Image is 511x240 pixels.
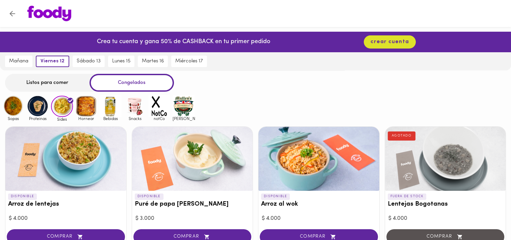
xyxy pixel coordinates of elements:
img: Sopas [2,95,24,117]
p: Crea tu cuenta y gana 50% de CASHBACK en tu primer pedido [97,38,270,47]
span: Proteinas [27,116,49,121]
button: mañana [5,56,32,67]
img: Sides [51,96,73,117]
span: Hornear [75,116,97,121]
span: [PERSON_NAME] [173,116,195,121]
img: notCo [148,95,170,117]
p: DISPONIBLE [8,193,37,200]
h3: Puré de papa [PERSON_NAME] [135,201,250,208]
img: Proteinas [27,95,49,117]
img: Bebidas [100,95,122,117]
div: $ 3.000 [135,215,250,222]
span: miércoles 17 [175,58,203,64]
div: $ 4.000 [262,215,376,222]
h3: Lentejas Bogotanas [388,201,503,208]
span: Bebidas [100,116,122,121]
div: Lentejas Bogotanas [385,127,506,191]
div: Puré de papa blanca [132,127,253,191]
span: Snacks [124,116,146,121]
div: $ 4.000 [9,215,123,222]
span: viernes 12 [41,58,65,64]
span: COMPRAR [15,234,117,240]
h3: Arroz de lentejas [8,201,124,208]
p: FUERA DE STOCK [388,193,427,200]
img: Snacks [124,95,146,117]
button: crear cuenta [364,35,416,49]
iframe: Messagebird Livechat Widget [472,201,504,233]
span: Sides [51,117,73,121]
button: lunes 15 [108,56,134,67]
p: DISPONIBLE [135,193,163,200]
img: logo.png [27,6,71,21]
div: Arroz de lentejas [5,127,126,191]
h3: Arroz al wok [261,201,377,208]
button: martes 16 [138,56,168,67]
span: mañana [9,58,28,64]
span: lunes 15 [112,58,130,64]
button: sábado 13 [73,56,105,67]
img: Hornear [75,95,97,117]
span: Sopas [2,116,24,121]
div: Congelados [90,74,174,92]
span: COMPRAR [142,234,243,240]
span: crear cuenta [371,39,409,45]
button: miércoles 17 [171,56,207,67]
img: mullens [173,95,195,117]
div: Arroz al wok [258,127,379,191]
span: sábado 13 [77,58,101,64]
p: DISPONIBLE [261,193,290,200]
div: AGOTADO [388,131,416,140]
span: notCo [148,116,170,121]
span: martes 16 [142,58,164,64]
div: Listos para comer [5,74,90,92]
span: COMPRAR [268,234,369,240]
button: Volver [4,5,21,22]
div: $ 4.000 [388,215,503,222]
button: viernes 12 [36,56,69,67]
